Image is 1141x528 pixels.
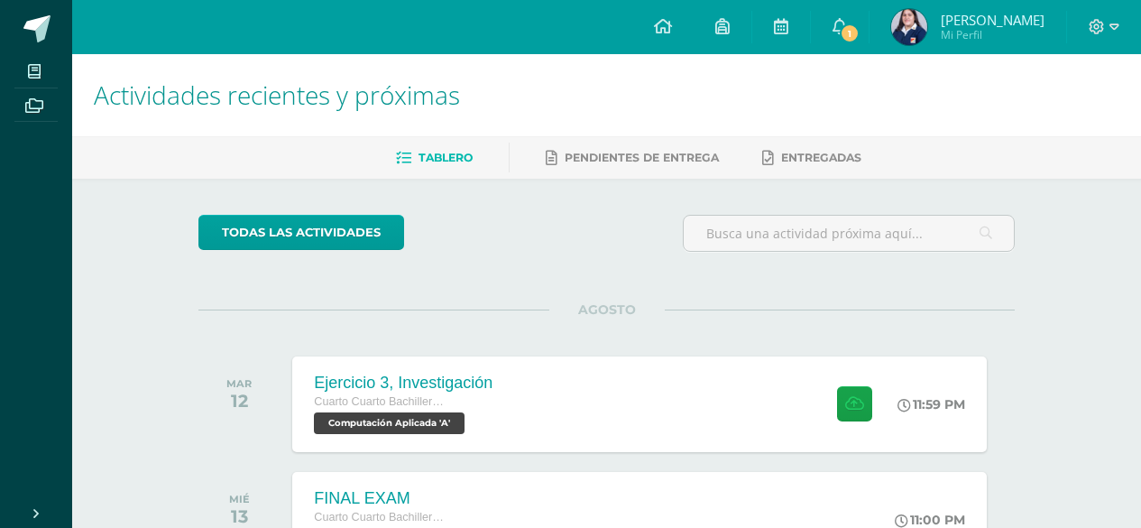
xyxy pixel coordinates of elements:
[226,390,252,412] div: 12
[840,23,860,43] span: 1
[565,151,719,164] span: Pendientes de entrega
[226,377,252,390] div: MAR
[546,144,719,172] a: Pendientes de entrega
[314,511,449,523] span: Cuarto Cuarto Bachillerato en Ciencias y Letras con Orientación en Computación
[229,505,250,527] div: 13
[229,493,250,505] div: MIÉ
[419,151,473,164] span: Tablero
[941,27,1044,42] span: Mi Perfil
[941,11,1044,29] span: [PERSON_NAME]
[314,395,449,408] span: Cuarto Cuarto Bachillerato en Ciencias y Letras con Orientación en Computación
[891,9,927,45] img: 05a001049629fa566484006e2471479f.png
[94,78,460,112] span: Actividades recientes y próximas
[314,374,492,393] div: Ejercicio 3, Investigación
[895,512,965,528] div: 11:00 PM
[549,301,665,318] span: AGOSTO
[198,215,404,250] a: todas las Actividades
[781,151,861,164] span: Entregadas
[396,144,473,172] a: Tablero
[684,216,1014,251] input: Busca una actividad próxima aquí...
[762,144,861,172] a: Entregadas
[314,412,465,434] span: Computación Aplicada 'A'
[314,489,499,508] div: FINAL EXAM
[897,396,965,412] div: 11:59 PM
